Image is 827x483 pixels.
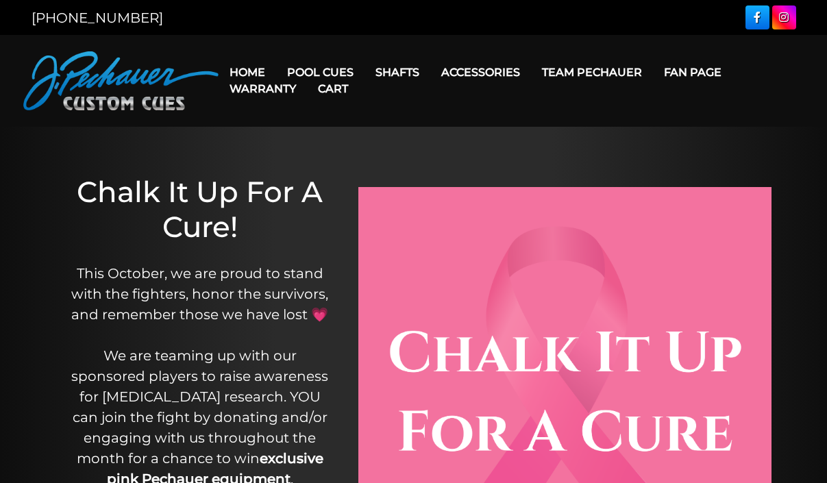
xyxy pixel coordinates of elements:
[531,55,653,90] a: Team Pechauer
[23,51,219,110] img: Pechauer Custom Cues
[430,55,531,90] a: Accessories
[219,71,307,106] a: Warranty
[219,55,276,90] a: Home
[653,55,732,90] a: Fan Page
[307,71,359,106] a: Cart
[365,55,430,90] a: Shafts
[69,175,331,244] h1: Chalk It Up For A Cure!
[276,55,365,90] a: Pool Cues
[32,10,163,26] a: [PHONE_NUMBER]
